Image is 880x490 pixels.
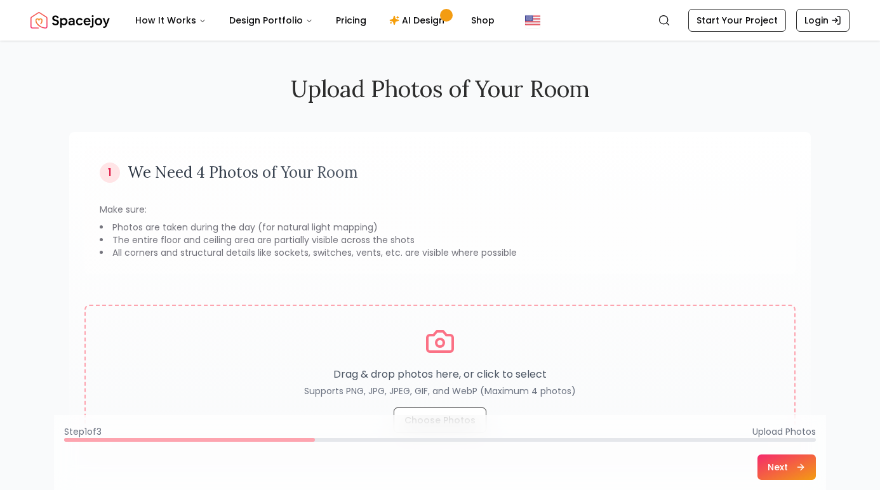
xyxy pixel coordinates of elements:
span: Upload Photos [752,425,816,438]
li: Photos are taken during the day (for natural light mapping) [100,221,780,234]
a: Login [796,9,850,32]
div: 1 [100,162,120,183]
a: Pricing [326,8,377,33]
button: Choose Photos [394,407,486,433]
img: United States [525,13,540,28]
nav: Main [125,8,505,33]
a: Shop [461,8,505,33]
p: Make sure: [100,203,780,216]
img: Spacejoy Logo [30,8,110,33]
li: The entire floor and ceiling area are partially visible across the shots [100,234,780,246]
button: Design Portfolio [219,8,323,33]
h3: We Need 4 Photos of Your Room [128,162,358,183]
span: Step 1 of 3 [64,425,102,438]
h2: Upload Photos of Your Room [69,76,811,102]
li: All corners and structural details like sockets, switches, vents, etc. are visible where possible [100,246,780,259]
p: Supports PNG, JPG, JPEG, GIF, and WebP (Maximum 4 photos) [304,385,576,397]
a: Spacejoy [30,8,110,33]
a: AI Design [379,8,458,33]
a: Start Your Project [688,9,786,32]
button: How It Works [125,8,217,33]
button: Next [757,454,816,480]
p: Drag & drop photos here, or click to select [304,367,576,382]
